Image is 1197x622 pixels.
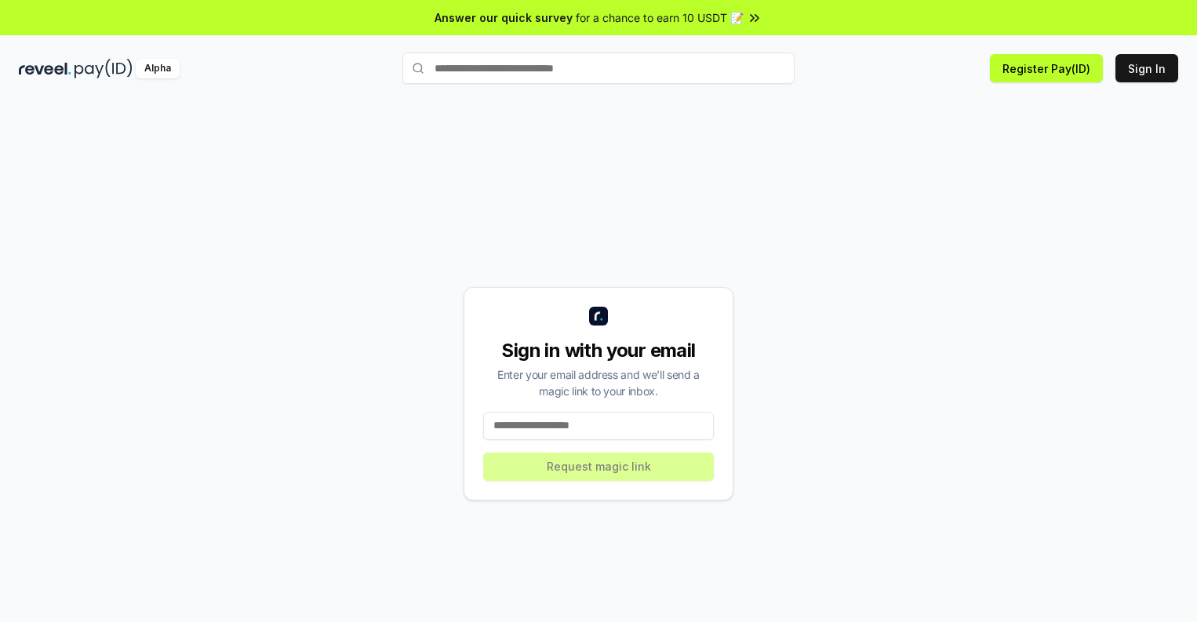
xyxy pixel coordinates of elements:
button: Sign In [1115,54,1178,82]
div: Alpha [136,59,180,78]
span: for a chance to earn 10 USDT 📝 [576,9,744,26]
button: Register Pay(ID) [990,54,1103,82]
img: reveel_dark [19,59,71,78]
img: pay_id [75,59,133,78]
div: Sign in with your email [483,338,714,363]
img: logo_small [589,307,608,326]
div: Enter your email address and we’ll send a magic link to your inbox. [483,366,714,399]
span: Answer our quick survey [435,9,573,26]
